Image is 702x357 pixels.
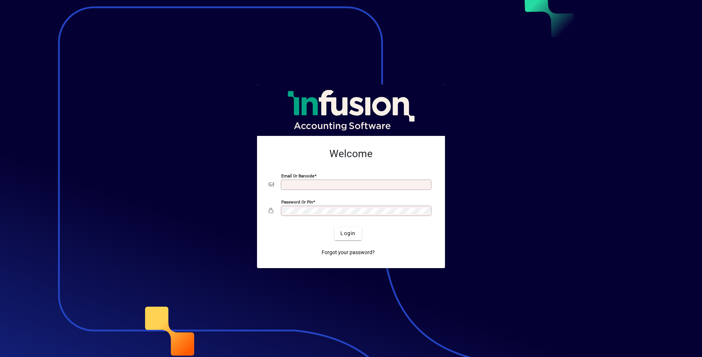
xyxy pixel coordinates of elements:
mat-label: Email or Barcode [281,173,314,178]
span: Forgot your password? [322,249,375,256]
h2: Welcome [269,148,433,160]
mat-label: Password or Pin [281,199,313,204]
a: Forgot your password? [319,246,378,259]
button: Login [334,227,361,240]
span: Login [340,230,355,237]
